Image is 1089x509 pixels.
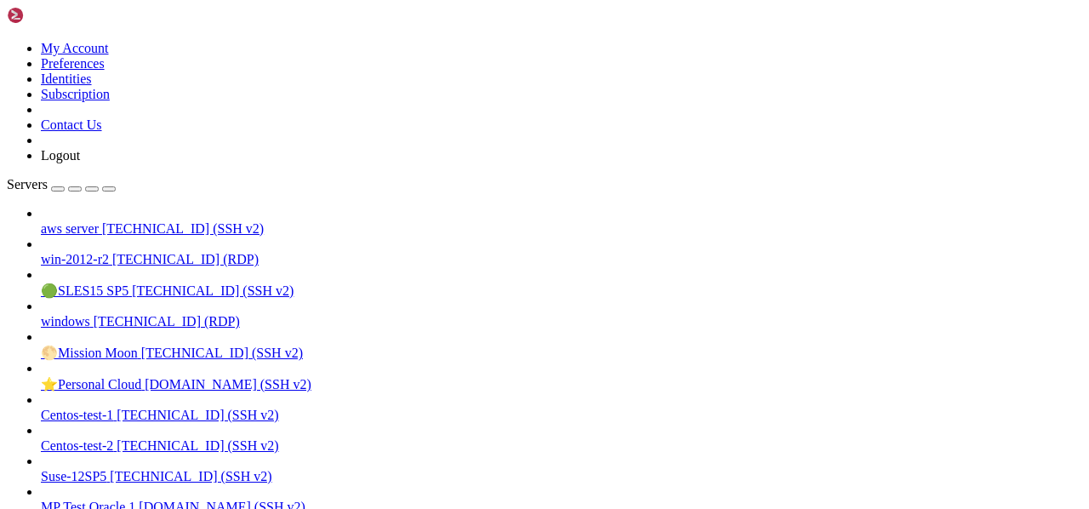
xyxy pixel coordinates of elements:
a: windows [TECHNICAL_ID] (RDP) [41,314,1082,329]
li: Centos-test-2 [TECHNICAL_ID] (SSH v2) [41,423,1082,454]
span: [TECHNICAL_ID] (SSH v2) [117,438,278,453]
a: Centos-test-2 [TECHNICAL_ID] (SSH v2) [41,438,1082,454]
li: 🌕Mission Moon [TECHNICAL_ID] (SSH v2) [41,329,1082,361]
span: Suse-12SP5 [41,469,106,483]
a: 🌕Mission Moon [TECHNICAL_ID] (SSH v2) [41,345,1082,361]
a: Subscription [41,87,110,101]
span: Centos-test-2 [41,438,113,453]
a: aws server [TECHNICAL_ID] (SSH v2) [41,221,1082,237]
span: [TECHNICAL_ID] (SSH v2) [117,408,278,422]
span: aws server [41,221,99,236]
a: Centos-test-1 [TECHNICAL_ID] (SSH v2) [41,408,1082,423]
span: [DOMAIN_NAME] (SSH v2) [145,377,311,392]
a: win-2012-r2 [TECHNICAL_ID] (RDP) [41,252,1082,267]
img: Shellngn [7,7,105,24]
span: Servers [7,177,48,192]
span: windows [41,314,90,329]
span: [TECHNICAL_ID] (SSH v2) [132,283,294,298]
span: 🟢SLES15 SP5 [41,283,128,298]
a: Suse-12SP5 [TECHNICAL_ID] (SSH v2) [41,469,1082,484]
span: [TECHNICAL_ID] (RDP) [94,314,240,329]
li: ⭐Personal Cloud [DOMAIN_NAME] (SSH v2) [41,361,1082,392]
span: Centos-test-1 [41,408,113,422]
a: Preferences [41,56,105,71]
li: 🟢SLES15 SP5 [TECHNICAL_ID] (SSH v2) [41,267,1082,299]
span: [TECHNICAL_ID] (SSH v2) [141,346,303,360]
a: My Account [41,41,109,55]
a: Identities [41,71,92,86]
a: Servers [7,177,116,192]
li: windows [TECHNICAL_ID] (RDP) [41,299,1082,329]
span: win-2012-r2 [41,252,109,266]
li: Suse-12SP5 [TECHNICAL_ID] (SSH v2) [41,454,1082,484]
a: 🟢SLES15 SP5 [TECHNICAL_ID] (SSH v2) [41,283,1082,299]
a: Logout [41,148,80,163]
span: ⭐Personal Cloud [41,377,141,392]
li: Centos-test-1 [TECHNICAL_ID] (SSH v2) [41,392,1082,423]
span: [TECHNICAL_ID] (SSH v2) [110,469,271,483]
span: [TECHNICAL_ID] (SSH v2) [102,221,264,236]
a: ⭐Personal Cloud [DOMAIN_NAME] (SSH v2) [41,376,1082,392]
span: [TECHNICAL_ID] (RDP) [112,252,259,266]
a: Contact Us [41,117,102,132]
span: 🌕Mission Moon [41,346,138,360]
li: aws server [TECHNICAL_ID] (SSH v2) [41,206,1082,237]
li: win-2012-r2 [TECHNICAL_ID] (RDP) [41,237,1082,267]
